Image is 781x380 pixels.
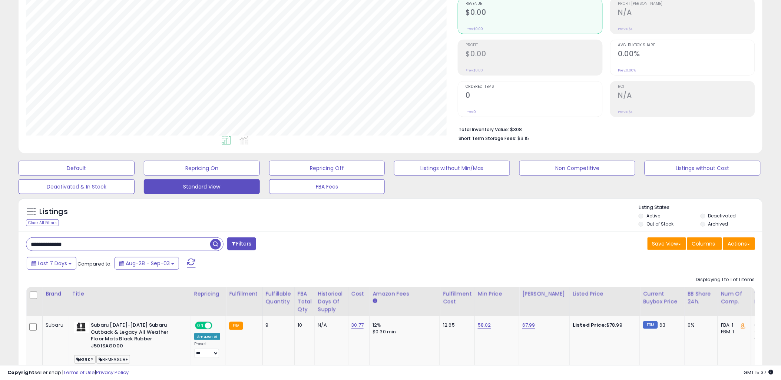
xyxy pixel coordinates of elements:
[519,161,635,176] button: Non Competitive
[522,321,535,329] a: 67.99
[298,322,309,329] div: 10
[298,290,312,313] div: FBA Total Qty
[351,290,367,298] div: Cost
[318,322,342,329] div: N/A
[7,369,129,376] div: seller snap | |
[618,50,755,60] h2: 0.00%
[646,221,674,227] label: Out of Stock
[721,290,748,306] div: Num of Comp.
[96,355,130,364] span: REMEASURE
[478,321,491,329] a: 58.02
[721,329,745,335] div: FBM: 1
[115,257,179,270] button: Aug-28 - Sep-03
[466,43,602,47] span: Profit
[696,276,755,283] div: Displaying 1 to 1 of 1 items
[639,204,762,211] p: Listing States:
[618,8,755,18] h2: N/A
[478,290,516,298] div: Min Price
[229,290,259,298] div: Fulfillment
[126,260,170,267] span: Aug-28 - Sep-03
[618,68,636,73] small: Prev: 0.00%
[196,323,205,329] span: ON
[466,68,483,73] small: Prev: $0.00
[373,290,437,298] div: Amazon Fees
[692,240,715,247] span: Columns
[708,221,728,227] label: Archived
[754,329,765,335] small: (0%)
[648,237,686,250] button: Save View
[466,110,476,114] small: Prev: 0
[351,321,364,329] a: 30.77
[646,213,660,219] label: Active
[27,257,76,270] button: Last 7 Days
[194,290,223,298] div: Repricing
[618,85,755,89] span: ROI
[38,260,67,267] span: Last 7 Days
[618,91,755,101] h2: N/A
[459,135,517,141] b: Short Term Storage Fees:
[522,290,566,298] div: [PERSON_NAME]
[618,27,633,31] small: Prev: N/A
[466,91,602,101] h2: 0
[721,322,745,329] div: FBA: 1
[72,290,188,298] div: Title
[63,369,95,376] a: Terms of Use
[373,298,377,304] small: Amazon Fees.
[19,161,135,176] button: Default
[687,237,722,250] button: Columns
[643,321,658,329] small: FBM
[443,290,471,306] div: Fulfillment Cost
[144,179,260,194] button: Standard View
[266,290,291,306] div: Fulfillable Quantity
[227,237,256,250] button: Filters
[573,321,606,329] b: Listed Price:
[459,124,749,133] li: $308
[688,322,712,329] div: 0%
[7,369,34,376] strong: Copyright
[466,85,602,89] span: Ordered Items
[19,179,135,194] button: Deactivated & In Stock
[194,333,220,340] div: Amazon AI
[660,321,666,329] span: 63
[708,213,736,219] label: Deactivated
[394,161,510,176] button: Listings without Min/Max
[194,341,220,358] div: Preset:
[466,8,602,18] h2: $0.00
[39,207,68,217] h5: Listings
[74,322,89,333] img: 31Di5+zdY-L._SL40_.jpg
[269,161,385,176] button: Repricing Off
[688,290,715,306] div: BB Share 24h.
[618,110,633,114] small: Prev: N/A
[74,355,96,364] span: BULKY
[46,322,63,329] div: Subaru
[573,322,634,329] div: $78.99
[266,322,289,329] div: 9
[466,27,483,31] small: Prev: $0.00
[744,369,774,376] span: 2025-09-11 15:37 GMT
[211,323,223,329] span: OFF
[77,260,112,267] span: Compared to:
[443,322,469,329] div: 12.65
[466,50,602,60] h2: $0.00
[269,179,385,194] button: FBA Fees
[229,322,243,330] small: FBA
[26,219,59,226] div: Clear All Filters
[723,237,755,250] button: Actions
[518,135,529,142] span: $3.15
[373,329,434,335] div: $0.30 min
[466,2,602,6] span: Revenue
[46,290,66,298] div: Brand
[318,290,345,313] div: Historical Days Of Supply
[618,43,755,47] span: Avg. Buybox Share
[459,126,509,133] b: Total Inventory Value:
[618,2,755,6] span: Profit [PERSON_NAME]
[96,369,129,376] a: Privacy Policy
[91,322,181,351] b: Subaru [DATE]-[DATE] Subaru Outback & Legacy All Weather Floor Mats Black Rubber J501SAG000
[573,290,637,298] div: Listed Price
[144,161,260,176] button: Repricing On
[643,290,681,306] div: Current Buybox Price
[645,161,761,176] button: Listings without Cost
[373,322,434,329] div: 12%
